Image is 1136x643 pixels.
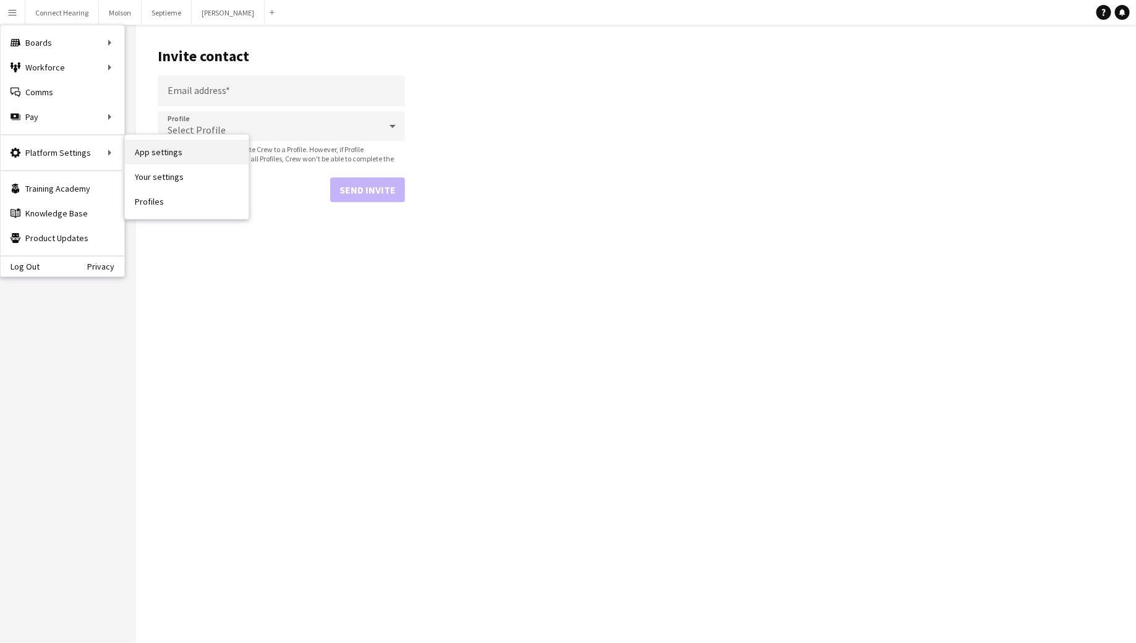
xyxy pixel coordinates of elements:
a: App settings [125,140,249,164]
a: Product Updates [1,226,124,250]
a: Profiles [125,189,249,214]
div: Platform Settings [1,140,124,165]
a: Training Academy [1,176,124,201]
button: Connect Hearing [25,1,99,25]
a: Your settings [125,164,249,189]
h1: Invite contact [158,47,405,66]
a: Privacy [87,262,124,271]
button: Molson [99,1,142,25]
div: Workforce [1,55,124,80]
div: Boards [1,30,124,55]
button: [PERSON_NAME] [192,1,265,25]
a: Comms [1,80,124,104]
span: Select Profile [168,124,226,136]
a: Log Out [1,262,40,271]
span: You have the option to invite Crew to a Profile. However, if Profile applications are closed for ... [158,145,405,172]
button: Septieme [142,1,192,25]
div: Pay [1,104,124,129]
a: Knowledge Base [1,201,124,226]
